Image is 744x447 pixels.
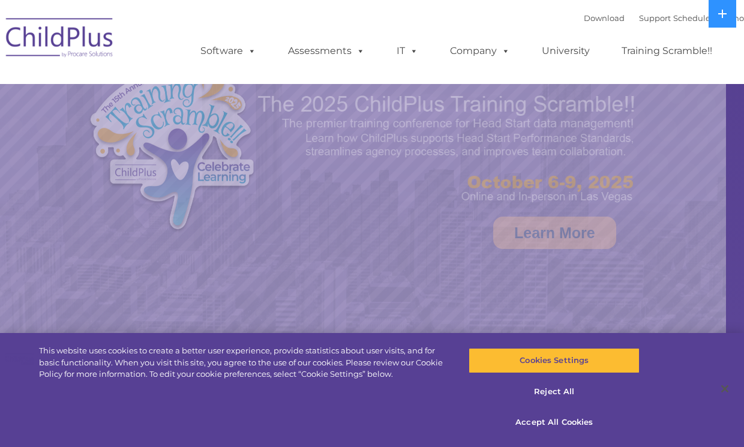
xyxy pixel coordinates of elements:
a: Support [639,13,671,23]
a: Assessments [276,39,377,63]
font: | [584,13,744,23]
div: This website uses cookies to create a better user experience, provide statistics about user visit... [39,345,446,380]
button: Cookies Settings [469,348,640,373]
a: Download [584,13,625,23]
a: Schedule A Demo [673,13,744,23]
a: IT [385,39,430,63]
a: Company [438,39,522,63]
button: Close [712,376,738,402]
a: University [530,39,602,63]
a: Learn More [493,217,616,249]
a: Software [188,39,268,63]
button: Reject All [469,379,640,404]
button: Accept All Cookies [469,410,640,435]
a: Training Scramble!! [610,39,724,63]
